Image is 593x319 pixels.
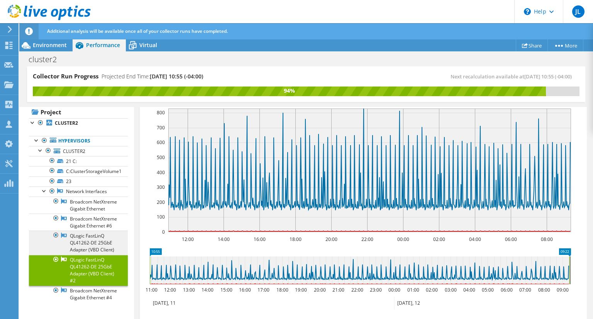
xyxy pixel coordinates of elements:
[433,236,445,243] text: 02:00
[29,118,128,128] a: CLUSTER2
[146,287,158,293] text: 11:00
[220,287,232,293] text: 15:00
[183,287,195,293] text: 13:00
[86,41,120,49] span: Performance
[519,287,531,293] text: 07:00
[524,73,572,80] span: [DATE] 10:55 (-04:00)
[541,236,553,243] text: 08:00
[482,287,494,293] text: 05:00
[469,236,481,243] text: 04:00
[524,8,531,15] svg: \n
[351,287,363,293] text: 22:00
[47,28,228,34] span: Additional analysis will be available once all of your collector runs have completed.
[29,197,128,214] a: Broadcom NetXtreme Gigabit Ethernet
[29,146,128,156] a: CLUSTER2
[501,287,513,293] text: 06:00
[29,255,128,286] a: QLogic FastLinQ QL41262-DE 25GbE Adapter (VBD Client) #2
[33,87,546,95] div: 94%
[55,120,78,126] b: CLUSTER2
[445,287,457,293] text: 03:00
[150,73,203,80] span: [DATE] 10:55 (-04:00)
[463,287,475,293] text: 04:00
[29,156,128,166] a: 21 C:
[157,109,165,116] text: 800
[29,187,128,197] a: Network Interfaces
[157,184,165,190] text: 300
[157,169,165,176] text: 400
[254,236,266,243] text: 16:00
[29,106,128,118] a: Project
[370,287,382,293] text: 23:00
[29,176,128,187] a: 23
[451,73,576,80] span: Next recalculation available at
[157,124,165,131] text: 700
[276,287,288,293] text: 18:00
[164,287,176,293] text: 12:00
[516,39,548,51] a: Share
[139,41,157,49] span: Virtual
[332,287,344,293] text: 21:00
[29,214,128,231] a: Broadcom NetXtreme Gigabit Ethernet #6
[63,148,85,154] span: CLUSTER2
[314,287,326,293] text: 20:00
[29,286,128,303] a: Broadcom NetXtreme Gigabit Ethernet #4
[572,5,585,18] span: JL
[290,236,302,243] text: 18:00
[361,236,373,243] text: 22:00
[295,287,307,293] text: 19:00
[25,55,69,64] h1: cluster2
[33,41,67,49] span: Environment
[157,139,165,146] text: 600
[426,287,438,293] text: 02:00
[239,287,251,293] text: 16:00
[157,199,165,205] text: 200
[505,236,517,243] text: 06:00
[397,236,409,243] text: 00:00
[182,236,194,243] text: 12:00
[218,236,230,243] text: 14:00
[325,236,337,243] text: 20:00
[29,136,128,146] a: Hypervisors
[29,166,128,176] a: C:ClusterStorageVolume1
[162,229,165,235] text: 0
[538,287,550,293] text: 08:00
[407,287,419,293] text: 01:00
[202,287,213,293] text: 14:00
[157,154,165,161] text: 500
[258,287,269,293] text: 17:00
[102,72,203,81] h4: Projected End Time:
[157,214,165,220] text: 100
[29,231,128,255] a: QLogic FastLinQ QL41262-DE 25GbE Adapter (VBD Client)
[388,287,400,293] text: 00:00
[547,39,583,51] a: More
[557,287,569,293] text: 09:00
